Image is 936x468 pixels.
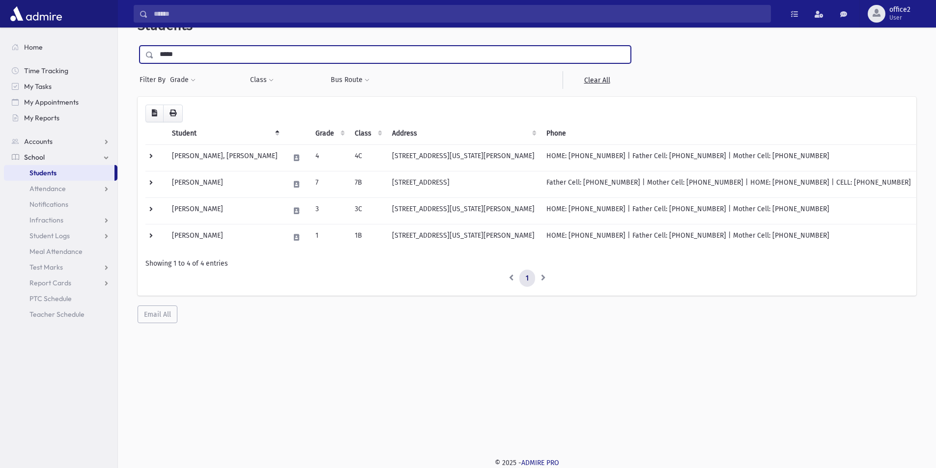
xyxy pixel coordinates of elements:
span: Time Tracking [24,66,68,75]
a: PTC Schedule [4,291,117,306]
td: 7B [349,171,386,197]
a: 1 [519,270,535,287]
a: My Tasks [4,79,117,94]
td: 3C [349,197,386,224]
button: Email All [138,305,177,323]
td: [STREET_ADDRESS][US_STATE][PERSON_NAME] [386,144,540,171]
button: Print [163,105,183,122]
span: PTC Schedule [29,294,72,303]
td: [STREET_ADDRESS] [386,171,540,197]
span: Meal Attendance [29,247,83,256]
a: Infractions [4,212,117,228]
span: Student Logs [29,231,70,240]
span: Test Marks [29,263,63,272]
span: Filter By [140,75,170,85]
a: My Appointments [4,94,117,110]
a: My Reports [4,110,117,126]
span: Report Cards [29,278,71,287]
div: Showing 1 to 4 of 4 entries [145,258,908,269]
th: Phone [540,122,917,145]
a: Test Marks [4,259,117,275]
a: Clear All [563,71,631,89]
td: [PERSON_NAME], [PERSON_NAME] [166,144,284,171]
td: Father Cell: [PHONE_NUMBER] | Mother Cell: [PHONE_NUMBER] | HOME: [PHONE_NUMBER] | CELL: [PHONE_N... [540,171,917,197]
td: 1B [349,224,386,250]
div: © 2025 - [134,458,920,468]
td: [PERSON_NAME] [166,224,284,250]
a: Time Tracking [4,63,117,79]
button: Class [250,71,274,89]
a: Home [4,39,117,55]
span: Teacher Schedule [29,310,85,319]
img: AdmirePro [8,4,64,24]
td: HOME: [PHONE_NUMBER] | Father Cell: [PHONE_NUMBER] | Mother Cell: [PHONE_NUMBER] [540,197,917,224]
span: My Appointments [24,98,79,107]
a: Student Logs [4,228,117,244]
td: [STREET_ADDRESS][US_STATE][PERSON_NAME] [386,197,540,224]
input: Search [148,5,770,23]
a: Notifications [4,196,117,212]
th: Address: activate to sort column ascending [386,122,540,145]
a: ADMIRE PRO [521,459,559,467]
span: Students [29,168,57,177]
a: Meal Attendance [4,244,117,259]
th: Student: activate to sort column descending [166,122,284,145]
span: Home [24,43,43,52]
td: 7 [310,171,349,197]
button: CSV [145,105,164,122]
span: office2 [889,6,910,14]
span: Accounts [24,137,53,146]
a: School [4,149,117,165]
td: 4C [349,144,386,171]
button: Bus Route [330,71,370,89]
span: Attendance [29,184,66,193]
span: My Reports [24,113,59,122]
td: [PERSON_NAME] [166,197,284,224]
td: HOME: [PHONE_NUMBER] | Father Cell: [PHONE_NUMBER] | Mother Cell: [PHONE_NUMBER] [540,224,917,250]
a: Accounts [4,134,117,149]
td: 3 [310,197,349,224]
td: [PERSON_NAME] [166,171,284,197]
a: Attendance [4,181,117,196]
th: Class: activate to sort column ascending [349,122,386,145]
td: 1 [310,224,349,250]
th: Grade: activate to sort column ascending [310,122,349,145]
a: Report Cards [4,275,117,291]
a: Teacher Schedule [4,306,117,322]
span: Notifications [29,200,68,209]
span: My Tasks [24,82,52,91]
span: Infractions [29,216,63,224]
span: User [889,14,910,22]
td: 4 [310,144,349,171]
span: School [24,153,45,162]
button: Grade [170,71,196,89]
td: [STREET_ADDRESS][US_STATE][PERSON_NAME] [386,224,540,250]
td: HOME: [PHONE_NUMBER] | Father Cell: [PHONE_NUMBER] | Mother Cell: [PHONE_NUMBER] [540,144,917,171]
a: Students [4,165,114,181]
